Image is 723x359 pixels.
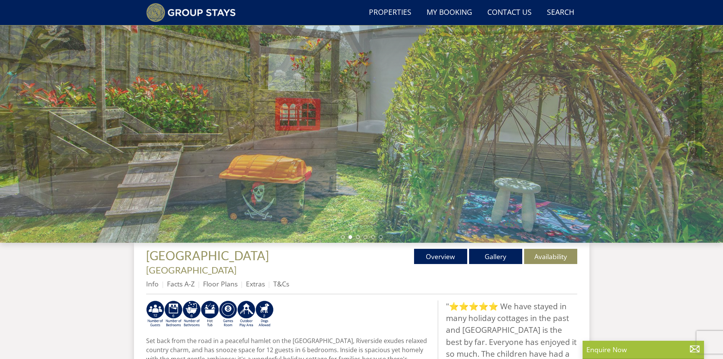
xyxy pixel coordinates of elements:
img: AD_4nXcpX5uDwed6-YChlrI2BYOgXwgg3aqYHOhRm0XfZB-YtQW2NrmeCr45vGAfVKUq4uWnc59ZmEsEzoF5o39EWARlT1ewO... [201,300,219,328]
a: Info [146,279,159,288]
img: AD_4nXe7_8LrJK20fD9VNWAdfykBvHkWcczWBt5QOadXbvIwJqtaRaRf-iI0SeDpMmH1MdC9T1Vy22FMXzzjMAvSuTB5cJ7z5... [255,300,274,328]
img: AD_4nXdmwCQHKAiIjYDk_1Dhq-AxX3fyYPYaVgX942qJE-Y7he54gqc0ybrIGUg6Qr_QjHGl2FltMhH_4pZtc0qV7daYRc31h... [183,300,201,328]
a: My Booking [424,4,475,21]
img: Group Stays [146,3,236,22]
a: Properties [366,4,414,21]
a: Gallery [469,249,522,264]
a: T&Cs [273,279,289,288]
span: [GEOGRAPHIC_DATA] [146,248,269,263]
a: Overview [414,249,467,264]
a: [GEOGRAPHIC_DATA] [146,248,271,263]
a: [GEOGRAPHIC_DATA] [146,264,236,275]
img: AD_4nXfjdDqPkGBf7Vpi6H87bmAUe5GYCbodrAbU4sf37YN55BCjSXGx5ZgBV7Vb9EJZsXiNVuyAiuJUB3WVt-w9eJ0vaBcHg... [237,300,255,328]
img: AD_4nXdrZMsjcYNLGsKuA84hRzvIbesVCpXJ0qqnwZoX5ch9Zjv73tWe4fnFRs2gJ9dSiUubhZXckSJX_mqrZBmYExREIfryF... [219,300,237,328]
img: AD_4nXfRzBlt2m0mIteXDhAcJCdmEApIceFt1SPvkcB48nqgTZkfMpQlDmULa47fkdYiHD0skDUgcqepViZHFLjVKS2LWHUqM... [164,300,183,328]
a: Floor Plans [203,279,238,288]
a: Availability [524,249,577,264]
img: AD_4nXeihy09h6z5eBp0JOPGtR29XBuooYnWWTD5CRdkjIxzFvdjF7RDYh0J0O2851hKg-tM6SON0AwVXpb9SuQE_VAk0pY0j... [146,300,164,328]
a: Extras [246,279,265,288]
a: Search [544,4,577,21]
a: Facts A-Z [167,279,195,288]
p: Enquire Now [586,345,700,354]
a: Contact Us [484,4,535,21]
